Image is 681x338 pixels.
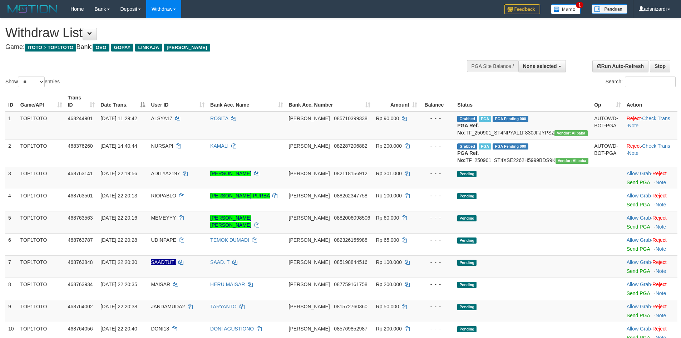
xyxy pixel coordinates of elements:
a: Send PGA [627,180,650,185]
a: Note [628,150,639,156]
span: Rp 301.000 [376,171,402,176]
span: Rp 90.000 [376,116,399,121]
span: ADITYA2197 [151,171,180,176]
span: Pending [457,304,477,310]
span: [PERSON_NAME] [289,259,330,265]
a: SAAD. T [210,259,230,265]
td: 6 [5,233,18,255]
span: [PERSON_NAME] [164,44,210,52]
b: PGA Ref. No: [457,123,479,136]
span: 468763141 [68,171,93,176]
a: Note [628,123,639,128]
span: RIOPABLO [151,193,176,199]
span: [PERSON_NAME] [289,281,330,287]
a: Allow Grab [627,215,651,221]
div: - - - [423,325,451,332]
img: MOTION_logo.png [5,4,60,14]
span: None selected [523,63,557,69]
span: Pending [457,260,477,266]
td: · [624,167,677,189]
span: [DATE] 14:40:44 [100,143,137,149]
span: ITOTO > TOP1TOTO [25,44,76,52]
span: 468244901 [68,116,93,121]
td: TOP1TOTO [18,167,65,189]
span: Rp 200.000 [376,326,402,332]
td: 8 [5,278,18,300]
span: Marked by adsGILANG [479,143,491,150]
a: Send PGA [627,202,650,207]
td: 1 [5,112,18,139]
th: Bank Acc. Number: activate to sort column ascending [286,91,373,112]
a: Send PGA [627,290,650,296]
span: [DATE] 22:20:30 [100,259,137,265]
td: · [624,278,677,300]
a: [PERSON_NAME] [210,171,251,176]
span: GOPAY [111,44,134,52]
span: Marked by adsGILANG [479,116,491,122]
td: · · [624,139,677,167]
div: - - - [423,115,451,122]
span: Rp 100.000 [376,193,402,199]
img: Button%20Memo.svg [551,4,581,14]
a: Reject [652,259,667,265]
a: Send PGA [627,268,650,274]
h1: Withdraw List [5,26,447,40]
span: [DATE] 22:19:56 [100,171,137,176]
span: Rp 100.000 [376,259,402,265]
a: Send PGA [627,246,650,252]
span: Copy 088262347758 to clipboard [334,193,367,199]
span: [PERSON_NAME] [289,215,330,221]
td: 9 [5,300,18,322]
span: Rp 50.000 [376,304,399,309]
span: · [627,215,652,221]
a: TEMOK DUMADI [210,237,249,243]
th: Date Trans.: activate to sort column descending [98,91,148,112]
div: - - - [423,192,451,199]
span: Copy 082326155988 to clipboard [334,237,367,243]
span: JANDAMUDA2 [151,304,185,309]
span: LINKAJA [135,44,162,52]
a: Check Trans [642,143,670,149]
span: Rp 200.000 [376,281,402,287]
td: TOP1TOTO [18,255,65,278]
a: Allow Grab [627,304,651,309]
span: 468763787 [68,237,93,243]
span: [PERSON_NAME] [289,237,330,243]
td: · [624,211,677,233]
span: [DATE] 22:20:38 [100,304,137,309]
a: Reject [652,215,667,221]
td: TOP1TOTO [18,211,65,233]
span: MEMEYYY [151,215,176,221]
span: Vendor URL: https://settle4.1velocity.biz [556,158,588,164]
span: Copy 082118156912 to clipboard [334,171,367,176]
span: · [627,304,652,309]
td: TOP1TOTO [18,300,65,322]
th: Bank Acc. Name: activate to sort column ascending [207,91,286,112]
span: 468763848 [68,259,93,265]
div: - - - [423,236,451,244]
a: Note [656,313,666,318]
span: 468763934 [68,281,93,287]
span: [DATE] 22:20:16 [100,215,137,221]
span: Copy 087759161758 to clipboard [334,281,367,287]
th: Amount: activate to sort column ascending [373,91,420,112]
label: Show entries [5,77,60,87]
td: TOP1TOTO [18,278,65,300]
span: [DATE] 22:20:35 [100,281,137,287]
span: Vendor URL: https://settle4.1velocity.biz [554,130,587,136]
span: [PERSON_NAME] [289,193,330,199]
span: Pending [457,171,477,177]
span: Copy 085198844516 to clipboard [334,259,367,265]
th: Game/API: activate to sort column ascending [18,91,65,112]
a: Reject [652,237,667,243]
a: [PERSON_NAME] PURBA [210,193,270,199]
td: · [624,189,677,211]
div: - - - [423,259,451,266]
button: None selected [518,60,566,72]
span: · [627,281,652,287]
td: TOP1TOTO [18,139,65,167]
span: PGA Pending [493,116,528,122]
span: Copy 082287206882 to clipboard [334,143,367,149]
a: Stop [650,60,670,72]
a: Reject [627,116,641,121]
